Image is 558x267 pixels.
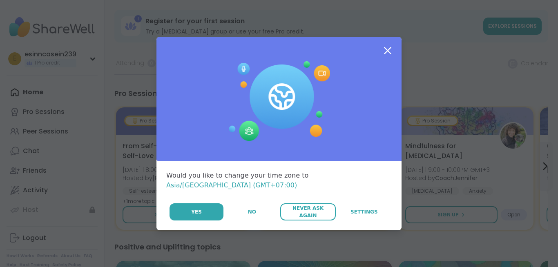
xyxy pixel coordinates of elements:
span: Settings [350,208,378,216]
span: Asia/[GEOGRAPHIC_DATA] (GMT+07:00) [166,181,297,189]
div: Would you like to change your time zone to [166,171,392,190]
button: Yes [170,203,223,220]
button: No [224,203,279,220]
button: Never Ask Again [280,203,335,220]
span: Yes [191,208,202,216]
span: Never Ask Again [284,205,331,219]
span: No [248,208,256,216]
a: Settings [337,203,392,220]
img: Session Experience [228,61,330,141]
